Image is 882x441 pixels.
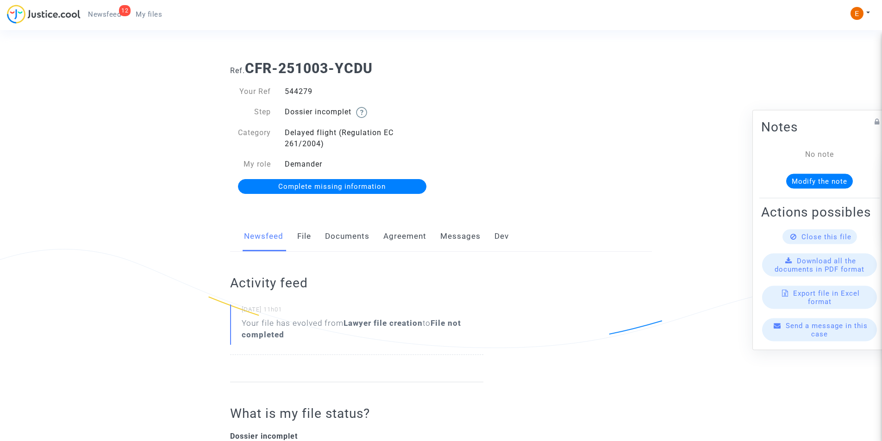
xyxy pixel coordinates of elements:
a: Agreement [383,221,426,252]
div: Your file has evolved from to [242,317,483,341]
span: Send a message in this case [786,321,868,338]
img: help.svg [356,107,367,118]
a: My files [128,7,169,21]
div: Dossier incomplet [278,106,441,118]
b: CFR-251003-YCDU [245,60,373,76]
h2: Notes [761,118,878,135]
b: File not completed [242,318,461,339]
a: Documents [325,221,369,252]
div: Your Ref [223,86,278,97]
span: Export file in Excel format [793,289,860,305]
h2: Actions possibles [761,204,878,220]
span: My files [136,10,162,19]
span: Close this file [801,232,851,241]
span: Complete missing information [278,182,386,191]
a: Dev [494,221,509,252]
div: No note [775,149,864,160]
a: File [297,221,311,252]
a: 12Newsfeed [81,7,128,21]
span: Download all the documents in PDF format [775,256,864,273]
span: Ref. [230,66,245,75]
span: Newsfeed [88,10,121,19]
div: 12 [119,5,131,16]
h2: Activity feed [230,275,483,291]
a: Newsfeed [244,221,283,252]
div: Category [223,127,278,149]
button: Modify the note [786,174,853,188]
div: My role [223,159,278,170]
div: 544279 [278,86,441,97]
b: Lawyer file creation [344,318,423,328]
h2: What is my file status? [230,405,483,422]
div: Demander [278,159,441,170]
div: Delayed flight (Regulation EC 261/2004) [278,127,441,149]
a: Messages [440,221,481,252]
div: Step [223,106,278,118]
img: ACg8ocIeiFvHKe4dA5oeRFd_CiCnuxWUEc1A2wYhRJE3TTWt=s96-c [851,7,863,20]
img: jc-logo.svg [7,5,81,24]
small: [DATE] 11h01 [242,305,483,317]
